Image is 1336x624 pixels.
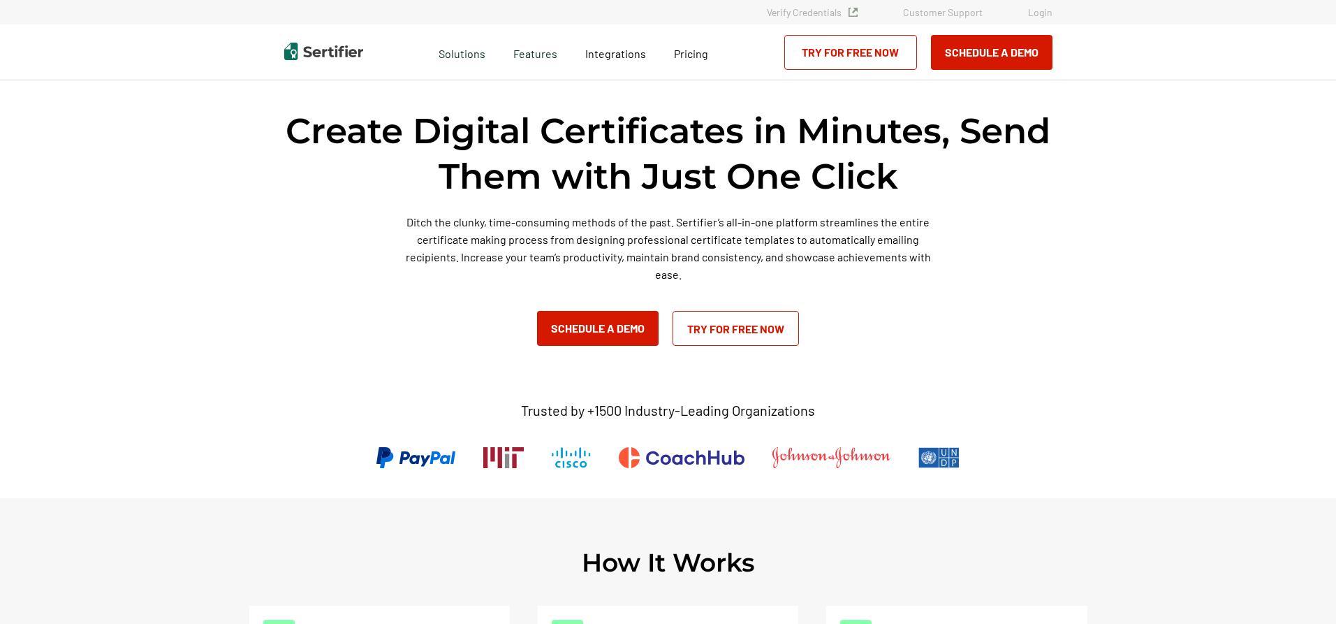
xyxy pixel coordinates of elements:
[674,47,708,60] span: Pricing
[513,43,557,61] span: Features
[376,447,455,468] img: PayPal
[673,311,799,346] a: Try for Free Now
[585,43,646,61] a: Integrations
[399,213,937,283] p: Ditch the clunky, time-consuming methods of the past. Sertifier’s all-in-one platform streamlines...
[674,43,708,61] a: Pricing
[619,447,744,468] img: CoachHub
[772,447,890,468] img: Johnson & Johnson
[521,402,815,419] p: Trusted by +1500 Industry-Leading Organizations
[784,35,917,70] a: Try for Free Now
[1028,6,1052,18] a: Login
[284,43,363,60] img: Sertifier | Digital Credentialing Platform
[582,547,755,578] h2: How It Works
[585,47,646,60] span: Integrations
[767,6,858,18] a: Verify Credentials
[918,447,960,468] img: UNDP
[439,43,485,61] span: Solutions
[483,447,524,468] img: Massachusetts Institute of Technology
[284,108,1052,199] h1: Create Digital Certificates in Minutes, Send Them with Just One Click
[903,6,983,18] a: Customer Support
[849,8,858,17] img: Verified
[552,447,591,468] img: Cisco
